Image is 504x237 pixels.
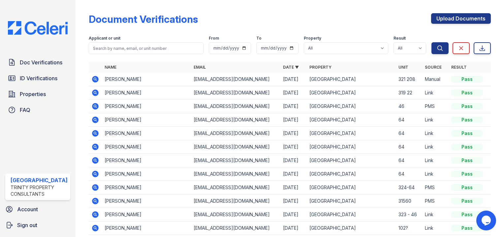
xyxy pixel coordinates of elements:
[191,221,280,235] td: [EMAIL_ADDRESS][DOMAIN_NAME]
[307,73,396,86] td: [GEOGRAPHIC_DATA]
[422,181,449,194] td: PMS
[422,140,449,154] td: Link
[451,144,483,150] div: Pass
[280,194,307,208] td: [DATE]
[304,36,321,41] label: Property
[102,221,191,235] td: [PERSON_NAME]
[451,225,483,231] div: Pass
[5,103,70,117] a: FAQ
[89,13,198,25] div: Document Verifications
[280,113,307,127] td: [DATE]
[105,65,116,70] a: Name
[396,100,422,113] td: 46
[102,113,191,127] td: [PERSON_NAME]
[3,21,73,35] img: CE_Logo_Blue-a8612792a0a2168367f1c8372b55b34899dd931a85d93a1a3d3e32e68fde9ad4.png
[307,181,396,194] td: [GEOGRAPHIC_DATA]
[89,36,120,41] label: Applicant or unit
[396,181,422,194] td: 324-64
[396,113,422,127] td: 64
[20,106,30,114] span: FAQ
[20,90,46,98] span: Properties
[17,221,37,229] span: Sign out
[191,140,280,154] td: [EMAIL_ADDRESS][DOMAIN_NAME]
[422,167,449,181] td: Link
[307,127,396,140] td: [GEOGRAPHIC_DATA]
[191,194,280,208] td: [EMAIL_ADDRESS][DOMAIN_NAME]
[11,176,68,184] div: [GEOGRAPHIC_DATA]
[307,154,396,167] td: [GEOGRAPHIC_DATA]
[422,113,449,127] td: Link
[191,127,280,140] td: [EMAIL_ADDRESS][DOMAIN_NAME]
[451,130,483,137] div: Pass
[422,221,449,235] td: Link
[191,100,280,113] td: [EMAIL_ADDRESS][DOMAIN_NAME]
[396,208,422,221] td: 323 - 46
[476,211,497,230] iframe: chat widget
[280,208,307,221] td: [DATE]
[307,194,396,208] td: [GEOGRAPHIC_DATA]
[451,157,483,164] div: Pass
[451,198,483,204] div: Pass
[102,100,191,113] td: [PERSON_NAME]
[451,171,483,177] div: Pass
[280,181,307,194] td: [DATE]
[394,36,406,41] label: Result
[102,167,191,181] td: [PERSON_NAME]
[431,13,491,24] a: Upload Documents
[396,140,422,154] td: 64
[102,86,191,100] td: [PERSON_NAME]
[422,127,449,140] td: Link
[422,86,449,100] td: Link
[307,140,396,154] td: [GEOGRAPHIC_DATA]
[396,167,422,181] td: 64
[396,86,422,100] td: 319 22
[451,89,483,96] div: Pass
[422,194,449,208] td: PMS
[307,86,396,100] td: [GEOGRAPHIC_DATA]
[191,208,280,221] td: [EMAIL_ADDRESS][DOMAIN_NAME]
[3,219,73,232] a: Sign out
[102,73,191,86] td: [PERSON_NAME]
[307,100,396,113] td: [GEOGRAPHIC_DATA]
[425,65,442,70] a: Source
[451,103,483,110] div: Pass
[280,140,307,154] td: [DATE]
[191,154,280,167] td: [EMAIL_ADDRESS][DOMAIN_NAME]
[280,86,307,100] td: [DATE]
[307,113,396,127] td: [GEOGRAPHIC_DATA]
[422,73,449,86] td: Manual
[396,73,422,86] td: 321 208
[451,211,483,218] div: Pass
[191,86,280,100] td: [EMAIL_ADDRESS][DOMAIN_NAME]
[280,127,307,140] td: [DATE]
[451,117,483,123] div: Pass
[307,167,396,181] td: [GEOGRAPHIC_DATA]
[307,208,396,221] td: [GEOGRAPHIC_DATA]
[191,113,280,127] td: [EMAIL_ADDRESS][DOMAIN_NAME]
[280,154,307,167] td: [DATE]
[451,184,483,191] div: Pass
[5,56,70,69] a: Doc Verifications
[396,154,422,167] td: 64
[280,167,307,181] td: [DATE]
[309,65,331,70] a: Property
[256,36,262,41] label: To
[191,181,280,194] td: [EMAIL_ADDRESS][DOMAIN_NAME]
[102,154,191,167] td: [PERSON_NAME]
[280,73,307,86] td: [DATE]
[11,184,68,197] div: Trinity Property Consultants
[280,221,307,235] td: [DATE]
[422,208,449,221] td: Link
[422,100,449,113] td: PMS
[20,58,62,66] span: Doc Verifications
[307,221,396,235] td: [GEOGRAPHIC_DATA]
[3,203,73,216] a: Account
[451,65,467,70] a: Result
[20,74,57,82] span: ID Verifications
[396,127,422,140] td: 64
[17,205,38,213] span: Account
[451,76,483,83] div: Pass
[209,36,219,41] label: From
[102,208,191,221] td: [PERSON_NAME]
